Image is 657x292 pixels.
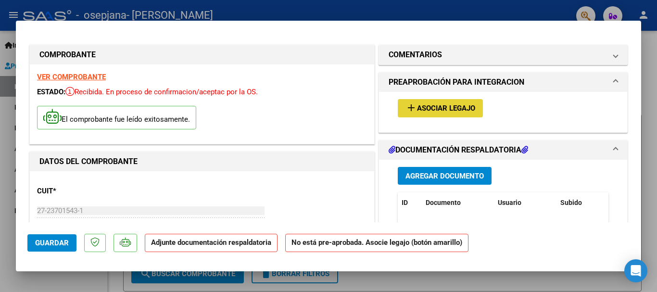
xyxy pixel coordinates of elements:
span: Recibida. En proceso de confirmacion/aceptac por la OS. [65,88,258,96]
p: El comprobante fue leído exitosamente. [37,106,196,129]
span: Documento [426,199,461,206]
datatable-header-cell: Usuario [494,192,556,213]
mat-expansion-panel-header: COMENTARIOS [379,45,627,64]
strong: No está pre-aprobada. Asocie legajo (botón amarillo) [285,234,468,253]
strong: Adjunte documentación respaldatoria [151,238,271,247]
span: Subido [560,199,582,206]
mat-expansion-panel-header: DOCUMENTACIÓN RESPALDATORIA [379,140,627,160]
span: ID [402,199,408,206]
a: VER COMPROBANTE [37,73,106,81]
span: Agregar Documento [405,172,484,180]
datatable-header-cell: Subido [556,192,605,213]
button: Agregar Documento [398,167,492,185]
h1: PREAPROBACIÓN PARA INTEGRACION [389,76,524,88]
span: ESTADO: [37,88,65,96]
h1: DOCUMENTACIÓN RESPALDATORIA [389,144,528,156]
strong: DATOS DEL COMPROBANTE [39,157,138,166]
div: PREAPROBACIÓN PARA INTEGRACION [379,92,627,132]
mat-icon: add [405,102,417,114]
datatable-header-cell: Documento [422,192,494,213]
p: CUIT [37,186,136,197]
button: Guardar [27,234,76,252]
button: Asociar Legajo [398,99,483,117]
strong: COMPROBANTE [39,50,96,59]
span: Guardar [35,239,69,247]
h1: COMENTARIOS [389,49,442,61]
span: Usuario [498,199,521,206]
datatable-header-cell: ID [398,192,422,213]
div: Open Intercom Messenger [624,259,647,282]
datatable-header-cell: Acción [605,192,653,213]
mat-expansion-panel-header: PREAPROBACIÓN PARA INTEGRACION [379,73,627,92]
span: Asociar Legajo [417,104,475,113]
